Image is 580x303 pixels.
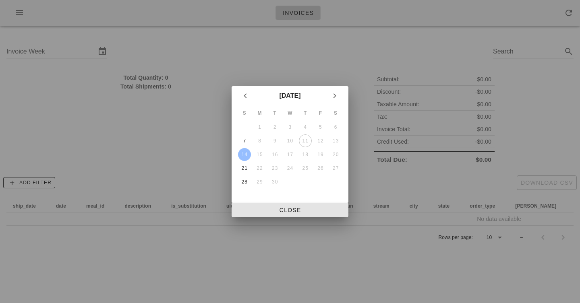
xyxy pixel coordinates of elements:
[238,179,251,185] div: 28
[232,203,348,217] button: Close
[238,162,251,175] button: 21
[238,165,251,171] div: 21
[253,106,267,120] th: M
[238,152,251,157] div: 14
[238,138,251,144] div: 7
[276,88,304,104] button: [DATE]
[238,134,251,147] button: 7
[298,106,313,120] th: T
[327,89,342,103] button: Next month
[328,106,343,120] th: S
[238,207,342,213] span: Close
[267,106,282,120] th: T
[238,175,251,188] button: 28
[283,106,297,120] th: W
[238,89,253,103] button: Previous month
[237,106,252,120] th: S
[313,106,328,120] th: F
[238,148,251,161] button: 14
